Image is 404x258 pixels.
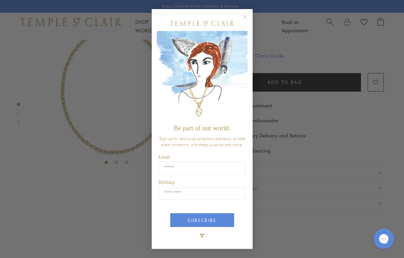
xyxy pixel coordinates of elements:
button: SUBSCRIBE [170,213,234,227]
span: Email [158,155,170,160]
button: Close dialog [244,16,252,24]
img: Temple St. Clair [170,21,234,26]
img: c4a9eb12-d91a-4d4a-8ee0-386386f4f338.jpeg [157,31,248,121]
input: Email [159,162,246,174]
iframe: Gorgias live chat messenger [370,226,397,251]
span: Be part of our world. [174,124,230,132]
span: Birthday [159,180,175,185]
span: Sign up for exclusive collection previews, private event invitations, a birthday surprise and more. [159,135,245,148]
img: TSC [195,229,209,242]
